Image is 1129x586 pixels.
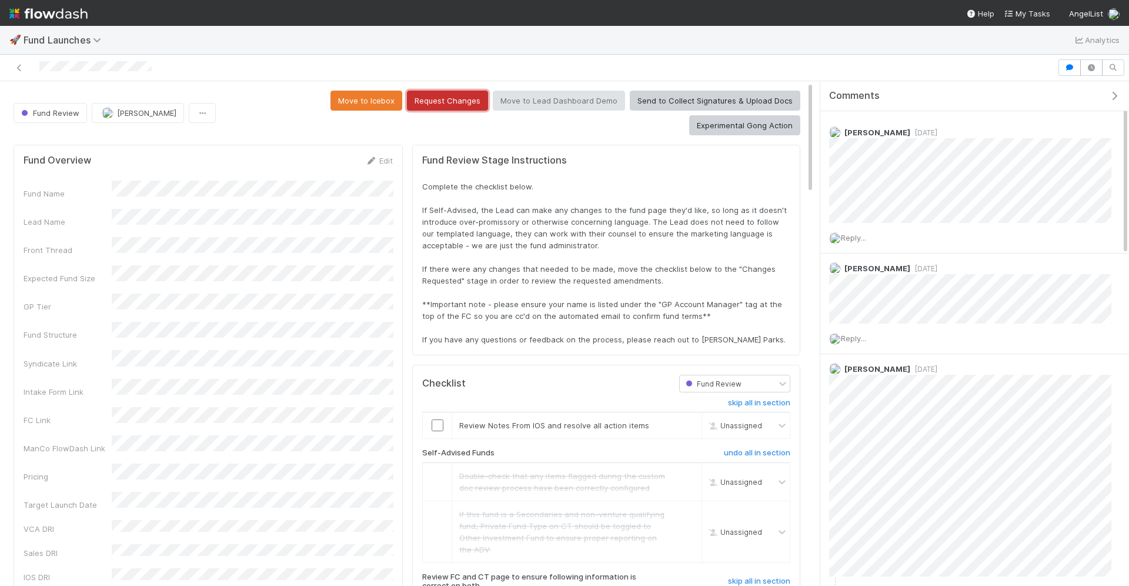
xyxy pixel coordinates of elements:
img: avatar_c597f508-4d28-4c7c-92e0-bd2d0d338f8e.png [102,107,113,119]
img: logo-inverted-e16ddd16eac7371096b0.svg [9,4,88,24]
span: Double-check that any items flagged during the custom doc review process have been correctly conf... [459,471,665,492]
button: [PERSON_NAME] [92,103,184,123]
span: Comments [829,90,880,102]
div: Intake Form Link [24,386,112,398]
h5: Checklist [422,378,466,389]
div: VCA DRI [24,523,112,535]
a: Edit [365,156,393,165]
img: avatar_b467e446-68e1-4310-82a7-76c532dc3f4b.png [829,363,841,375]
span: Fund Review [19,108,79,118]
span: [DATE] [910,264,937,273]
span: [PERSON_NAME] [844,128,910,137]
span: Unassigned [706,421,762,430]
div: GP Tier [24,301,112,312]
div: Fund Structure [24,329,112,341]
span: [DATE] [910,365,937,374]
span: My Tasks [1004,9,1050,18]
img: avatar_b467e446-68e1-4310-82a7-76c532dc3f4b.png [829,262,841,274]
div: Sales DRI [24,547,112,559]
h6: Self-Advised Funds [422,448,495,458]
button: Send to Collect Signatures & Upload Docs [630,91,800,111]
span: Reply... [841,334,866,343]
div: Pricing [24,471,112,482]
span: Reply... [841,233,866,242]
div: Front Thread [24,244,112,256]
button: Fund Review [14,103,87,123]
h6: skip all in section [728,577,790,586]
h6: skip all in section [728,398,790,408]
button: Experimental Gong Action [689,115,800,135]
span: [DATE] [910,128,937,137]
a: My Tasks [1004,8,1050,19]
div: IOS DRI [24,571,112,583]
h5: Fund Overview [24,155,91,167]
div: Lead Name [24,216,112,228]
span: Unassigned [706,527,762,536]
div: Help [966,8,994,19]
h6: undo all in section [724,448,790,458]
button: Move to Lead Dashboard Demo [493,91,625,111]
span: Review Notes From IOS and resolve all action items [459,421,649,430]
div: Target Launch Date [24,499,112,511]
span: Complete the checklist below. If Self-Advised, the Lead can make any changes to the fund page the... [422,182,789,344]
span: [PERSON_NAME] [117,108,176,118]
span: Unassigned [706,477,762,486]
img: avatar_c597f508-4d28-4c7c-92e0-bd2d0d338f8e.png [829,232,841,244]
img: avatar_c597f508-4d28-4c7c-92e0-bd2d0d338f8e.png [1108,8,1120,20]
a: skip all in section [728,398,790,412]
div: Syndicate Link [24,358,112,369]
div: Fund Name [24,188,112,199]
a: Analytics [1073,33,1120,47]
span: Fund Review [683,379,741,388]
span: Fund Launches [24,34,107,46]
button: Move to Icebox [330,91,402,111]
span: 🚀 [9,35,21,45]
button: Request Changes [407,91,488,111]
div: ManCo FlowDash Link [24,442,112,454]
span: [PERSON_NAME] [844,264,910,273]
span: If this fund is a Secondaries and non-venture qualifying fund, Private Fund Type on CT should be ... [459,510,664,554]
span: AngelList [1069,9,1103,18]
h5: Fund Review Stage Instructions [422,155,790,167]
a: undo all in section [724,448,790,462]
img: avatar_c597f508-4d28-4c7c-92e0-bd2d0d338f8e.png [829,333,841,345]
div: Expected Fund Size [24,272,112,284]
div: FC Link [24,414,112,426]
img: avatar_768cd48b-9260-4103-b3ef-328172ae0546.png [829,126,841,138]
span: [PERSON_NAME] [844,364,910,374]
